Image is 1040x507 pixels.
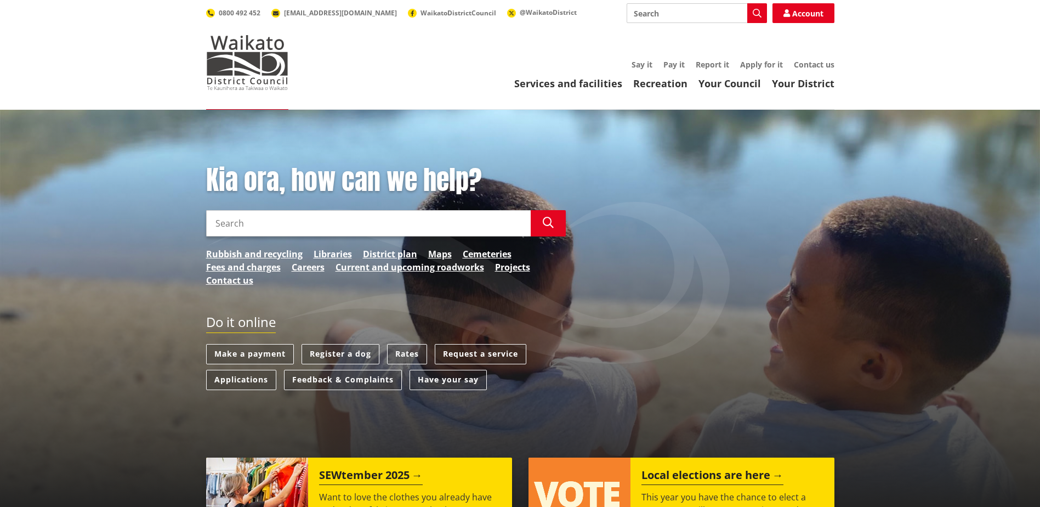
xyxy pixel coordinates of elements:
[507,8,577,17] a: @WaikatoDistrict
[428,247,452,261] a: Maps
[632,59,652,70] a: Say it
[206,165,566,196] h1: Kia ora, how can we help?
[772,77,834,90] a: Your District
[271,8,397,18] a: [EMAIL_ADDRESS][DOMAIN_NAME]
[206,370,276,390] a: Applications
[698,77,761,90] a: Your Council
[435,344,526,364] a: Request a service
[284,370,402,390] a: Feedback & Complaints
[206,261,281,274] a: Fees and charges
[292,261,325,274] a: Careers
[314,247,352,261] a: Libraries
[641,469,783,485] h2: Local elections are here
[408,8,496,18] a: WaikatoDistrictCouncil
[463,247,512,261] a: Cemeteries
[206,314,276,334] h2: Do it online
[794,59,834,70] a: Contact us
[319,469,423,485] h2: SEWtember 2025
[740,59,783,70] a: Apply for it
[302,344,379,364] a: Register a dog
[206,35,288,90] img: Waikato District Council - Te Kaunihera aa Takiwaa o Waikato
[633,77,687,90] a: Recreation
[387,344,427,364] a: Rates
[206,344,294,364] a: Make a payment
[206,8,260,18] a: 0800 492 452
[495,261,530,274] a: Projects
[627,3,767,23] input: Search input
[410,370,487,390] a: Have your say
[219,8,260,18] span: 0800 492 452
[284,8,397,18] span: [EMAIL_ADDRESS][DOMAIN_NAME]
[663,59,685,70] a: Pay it
[363,247,417,261] a: District plan
[206,247,303,261] a: Rubbish and recycling
[772,3,834,23] a: Account
[336,261,484,274] a: Current and upcoming roadworks
[514,77,622,90] a: Services and facilities
[420,8,496,18] span: WaikatoDistrictCouncil
[206,274,253,287] a: Contact us
[696,59,729,70] a: Report it
[520,8,577,17] span: @WaikatoDistrict
[206,210,531,236] input: Search input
